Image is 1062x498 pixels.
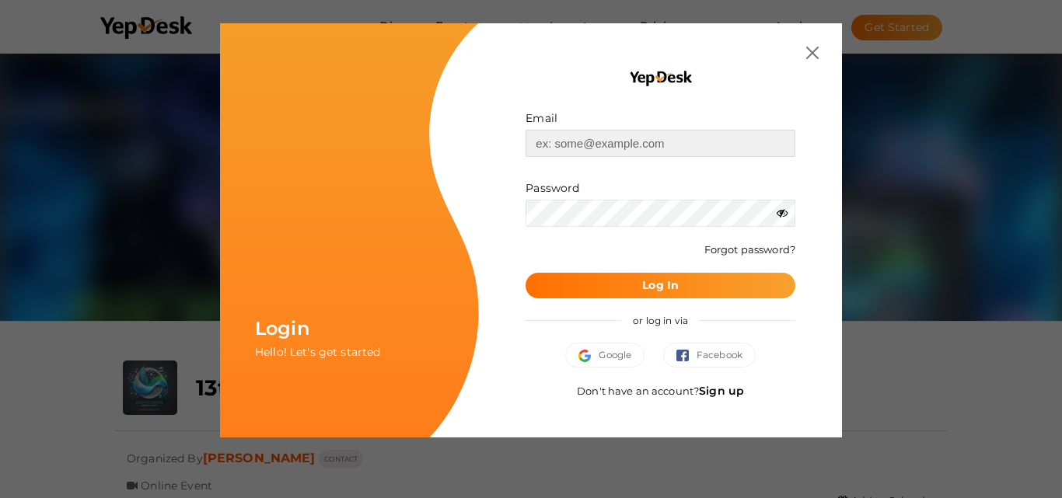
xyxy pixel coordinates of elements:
button: Log In [526,273,795,298]
a: Sign up [699,384,744,398]
button: Facebook [663,343,756,367]
button: Google [565,343,645,367]
span: Login [255,317,309,340]
span: or log in via [621,303,700,338]
span: Google [578,347,631,363]
input: ex: some@example.com [526,130,795,157]
label: Email [526,110,557,126]
span: Hello! Let's get started [255,345,380,359]
img: YEP_black_cropped.png [628,70,693,87]
label: Password [526,180,579,196]
img: facebook.svg [676,350,697,362]
span: Don't have an account? [577,385,744,397]
a: Forgot password? [704,243,795,256]
span: Facebook [676,347,742,363]
img: google.svg [578,350,599,362]
b: Log In [642,278,679,292]
img: close.svg [806,47,819,59]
